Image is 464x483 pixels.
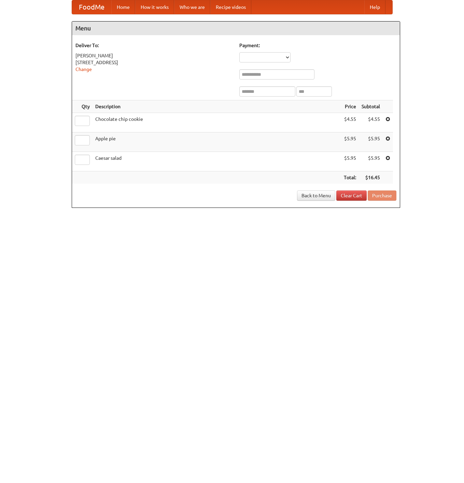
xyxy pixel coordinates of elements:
[210,0,251,14] a: Recipe videos
[341,132,359,152] td: $5.95
[75,67,92,72] a: Change
[111,0,135,14] a: Home
[93,100,341,113] th: Description
[93,113,341,132] td: Chocolate chip cookie
[341,100,359,113] th: Price
[297,190,335,201] a: Back to Menu
[174,0,210,14] a: Who we are
[368,190,396,201] button: Purchase
[359,132,383,152] td: $5.95
[75,52,233,59] div: [PERSON_NAME]
[72,22,400,35] h4: Menu
[359,113,383,132] td: $4.55
[359,152,383,171] td: $5.95
[359,100,383,113] th: Subtotal
[341,113,359,132] td: $4.55
[364,0,385,14] a: Help
[75,59,233,66] div: [STREET_ADDRESS]
[135,0,174,14] a: How it works
[341,152,359,171] td: $5.95
[93,152,341,171] td: Caesar salad
[359,171,383,184] th: $16.45
[341,171,359,184] th: Total:
[93,132,341,152] td: Apple pie
[336,190,367,201] a: Clear Cart
[75,42,233,49] h5: Deliver To:
[72,0,111,14] a: FoodMe
[239,42,396,49] h5: Payment:
[72,100,93,113] th: Qty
